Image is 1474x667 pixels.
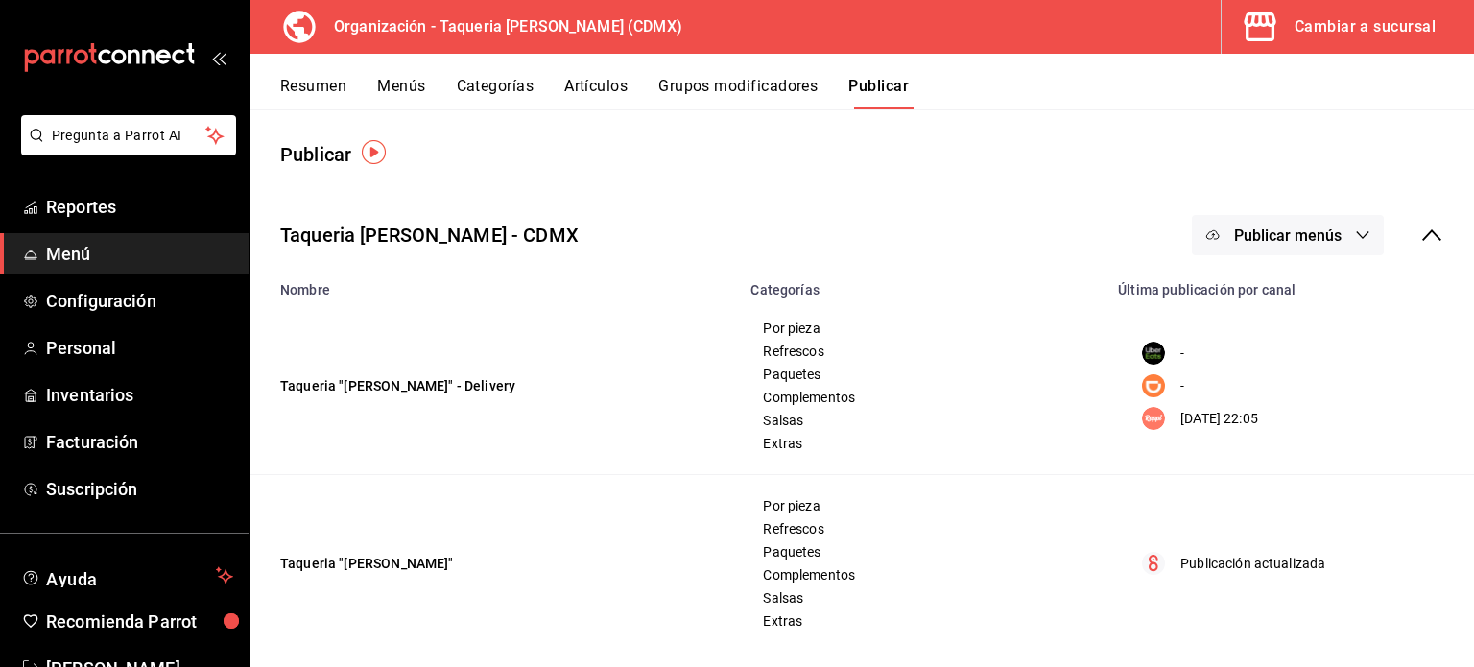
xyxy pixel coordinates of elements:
span: Pregunta a Parrot AI [52,126,206,146]
span: Recomienda Parrot [46,608,233,634]
div: navigation tabs [280,77,1474,109]
span: Refrescos [763,522,1082,536]
button: Artículos [564,77,628,109]
button: Publicar [848,77,909,109]
th: Última publicación por canal [1106,271,1474,298]
span: Ayuda [46,564,208,587]
p: Publicación actualizada [1180,554,1325,574]
a: Pregunta a Parrot AI [13,139,236,159]
td: Taqueria "[PERSON_NAME]" [250,475,739,653]
span: Extras [763,614,1082,628]
table: menu maker table for brand [250,271,1474,652]
p: [DATE] 22:05 [1180,409,1258,429]
button: Menús [377,77,425,109]
span: Por pieza [763,322,1082,335]
div: Publicar [280,140,351,169]
div: Cambiar a sucursal [1295,13,1436,40]
span: Paquetes [763,368,1082,381]
button: Grupos modificadores [658,77,818,109]
span: Paquetes [763,545,1082,559]
p: - [1180,344,1184,364]
span: Refrescos [763,345,1082,358]
span: Reportes [46,194,233,220]
span: Publicar menús [1234,226,1342,245]
button: Resumen [280,77,346,109]
button: Pregunta a Parrot AI [21,115,236,155]
p: - [1180,376,1184,396]
span: Facturación [46,429,233,455]
span: Inventarios [46,382,233,408]
span: Salsas [763,414,1082,427]
span: Personal [46,335,233,361]
button: Publicar menús [1192,215,1384,255]
th: Categorías [739,271,1106,298]
span: Configuración [46,288,233,314]
h3: Organización - Taqueria [PERSON_NAME] (CDMX) [319,15,682,38]
span: Suscripción [46,476,233,502]
button: open_drawer_menu [211,50,226,65]
td: Taqueria "[PERSON_NAME]" - Delivery [250,298,739,475]
span: Extras [763,437,1082,450]
span: Menú [46,241,233,267]
img: Tooltip marker [362,140,386,164]
span: Salsas [763,591,1082,605]
span: Complementos [763,568,1082,582]
span: Por pieza [763,499,1082,512]
span: Complementos [763,391,1082,404]
button: Categorías [457,77,535,109]
div: Taqueria [PERSON_NAME] - CDMX [280,221,579,250]
th: Nombre [250,271,739,298]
